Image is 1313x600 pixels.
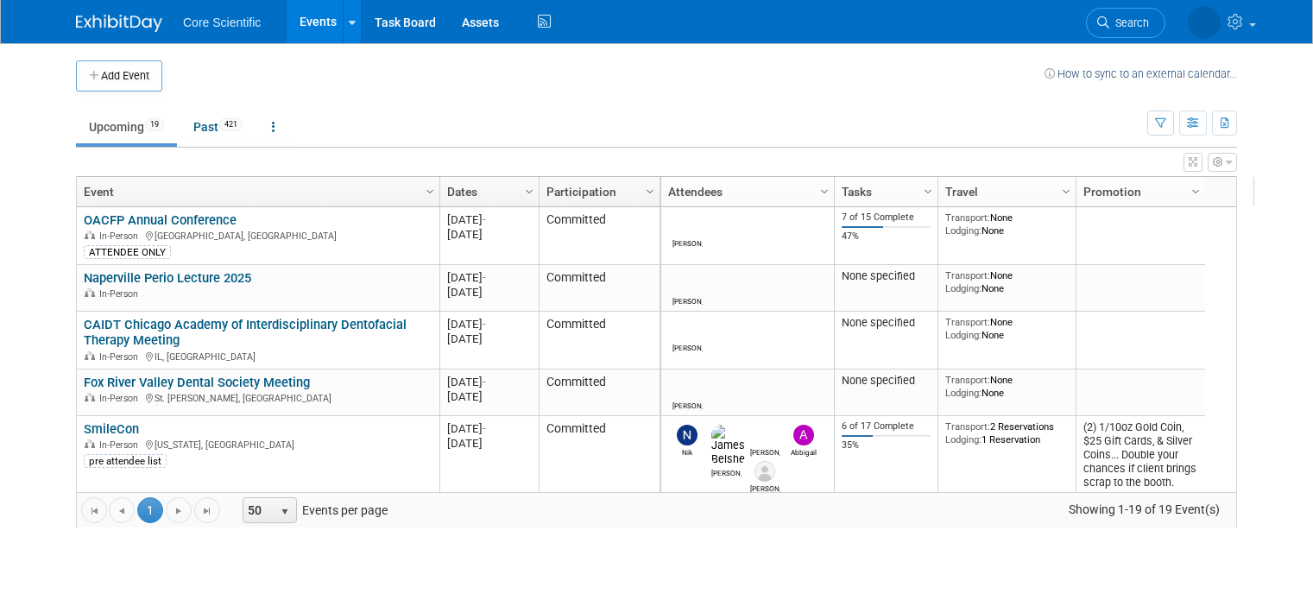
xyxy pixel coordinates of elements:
button: Add Event [76,60,162,92]
div: None specified [842,374,931,388]
div: [US_STATE], [GEOGRAPHIC_DATA] [84,437,432,452]
td: Committed [539,312,660,369]
td: Committed [539,207,660,265]
div: Robert Dittmann [672,399,703,410]
img: Abbigail Belshe [793,425,814,445]
span: Lodging: [945,224,982,237]
td: Committed [539,265,660,312]
a: Column Settings [1187,177,1206,203]
a: Go to the previous page [109,497,135,523]
span: Lodging: [945,387,982,399]
div: [DATE] [447,421,531,436]
span: - [483,422,486,435]
img: Robert Dittmann [677,378,698,399]
a: How to sync to an external calendar... [1045,67,1237,80]
a: CAIDT Chicago Academy of Interdisciplinary Dentofacial Therapy Meeting [84,317,407,349]
span: 1 [137,497,163,523]
div: Dylan Gara [750,445,780,457]
span: Column Settings [817,185,831,199]
span: Go to the previous page [115,504,129,518]
span: Search [1109,16,1149,29]
img: Alex Belshe [754,461,775,482]
span: Transport: [945,212,990,224]
a: Upcoming19 [76,111,177,143]
span: Column Settings [643,185,657,199]
div: 47% [842,231,931,243]
img: In-Person Event [85,351,95,360]
div: [GEOGRAPHIC_DATA], [GEOGRAPHIC_DATA] [84,228,432,243]
span: In-Person [99,393,143,404]
img: Nik Koelblinger [677,425,698,445]
span: 50 [243,498,273,522]
div: Robert Dittmann [672,294,703,306]
div: Abbigail Belshe [789,445,819,457]
span: Events per page [221,497,405,523]
div: [DATE] [447,285,531,300]
div: Robert Dittmann [672,341,703,352]
a: Go to the next page [166,497,192,523]
img: ExhibitDay [76,15,162,32]
span: 19 [145,118,164,131]
div: ATTENDEE ONLY [84,245,171,259]
div: None None [945,374,1070,399]
div: 2 Reservations 1 Reservation [945,420,1070,445]
a: Participation [546,177,648,206]
div: [DATE] [447,317,531,332]
a: Go to the first page [81,497,107,523]
a: Promotion [1083,177,1194,206]
div: St. [PERSON_NAME], [GEOGRAPHIC_DATA] [84,390,432,405]
span: Column Settings [1189,185,1203,199]
a: Past421 [180,111,256,143]
span: Column Settings [1059,185,1073,199]
span: Core Scientific [183,16,261,29]
div: [DATE] [447,375,531,389]
span: - [483,318,486,331]
div: [DATE] [447,212,531,227]
img: In-Person Event [85,288,95,297]
img: In-Person Event [85,393,95,401]
img: In-Person Event [85,231,95,239]
img: Rachel Wolff [1188,6,1221,39]
span: In-Person [99,351,143,363]
a: Column Settings [1057,177,1076,203]
span: Transport: [945,269,990,281]
div: None None [945,212,1070,237]
span: - [483,213,486,226]
a: SmileCon [84,421,139,437]
a: Go to the last page [194,497,220,523]
div: None specified [842,269,931,283]
a: Naperville Perio Lecture 2025 [84,270,251,286]
div: None None [945,269,1070,294]
div: [DATE] [447,436,531,451]
a: Attendees [668,177,823,206]
a: Column Settings [421,177,440,203]
a: Column Settings [521,177,540,203]
a: Dates [447,177,527,206]
span: In-Person [99,439,143,451]
span: select [278,505,292,519]
a: Column Settings [816,177,835,203]
span: Transport: [945,374,990,386]
span: In-Person [99,231,143,242]
span: Column Settings [921,185,935,199]
img: Dylan Gara [754,425,775,445]
a: Tasks [842,177,926,206]
div: James Belshe [711,466,742,477]
div: IL, [GEOGRAPHIC_DATA] [84,349,432,363]
img: Mike McKenna [677,216,698,237]
span: 421 [219,118,243,131]
span: Lodging: [945,329,982,341]
span: Transport: [945,420,990,433]
img: James Belshe [711,425,745,466]
div: pre attendee list [84,454,167,468]
td: Committed [539,369,660,416]
a: Travel [945,177,1064,206]
div: [DATE] [447,227,531,242]
div: 7 of 15 Complete [842,212,931,224]
span: Go to the last page [200,504,214,518]
img: Robert Dittmann [677,320,698,341]
span: In-Person [99,288,143,300]
a: Column Settings [641,177,660,203]
div: 6 of 17 Complete [842,420,931,433]
span: Lodging: [945,282,982,294]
